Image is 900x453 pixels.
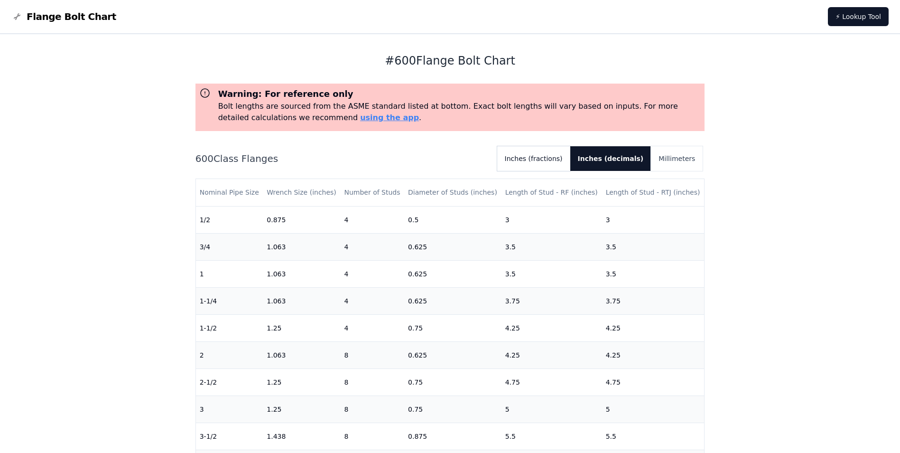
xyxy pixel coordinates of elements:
th: Length of Stud - RF (inches) [501,179,602,206]
th: Nominal Pipe Size [196,179,263,206]
td: 3.5 [602,260,705,287]
td: 0.625 [404,287,501,314]
td: 1-1/2 [196,314,263,341]
p: Bolt lengths are sourced from the ASME standard listed at bottom. Exact bolt lengths will vary ba... [218,101,701,123]
button: Inches (fractions) [497,146,570,171]
td: 1.25 [263,396,340,423]
td: 1.063 [263,341,340,368]
td: 8 [340,423,404,450]
td: 1.063 [263,233,340,260]
td: 4.25 [501,341,602,368]
td: 3.5 [501,233,602,260]
td: 0.875 [263,206,340,233]
td: 1.25 [263,368,340,396]
td: 0.75 [404,396,501,423]
span: Flange Bolt Chart [27,10,116,23]
td: 3-1/2 [196,423,263,450]
a: using the app [360,113,419,122]
th: Wrench Size (inches) [263,179,340,206]
td: 1.063 [263,260,340,287]
td: 1.25 [263,314,340,341]
td: 3 [602,206,705,233]
td: 3.5 [501,260,602,287]
td: 0.625 [404,233,501,260]
td: 4 [340,314,404,341]
td: 3.75 [501,287,602,314]
td: 4 [340,233,404,260]
td: 4.25 [501,314,602,341]
td: 8 [340,396,404,423]
button: Millimeters [651,146,703,171]
td: 4.25 [602,314,705,341]
a: ⚡ Lookup Tool [828,7,889,26]
img: Flange Bolt Chart Logo [11,11,23,22]
td: 3 [501,206,602,233]
td: 0.625 [404,341,501,368]
td: 5 [602,396,705,423]
td: 5 [501,396,602,423]
td: 4.25 [602,341,705,368]
td: 2-1/2 [196,368,263,396]
td: 8 [340,341,404,368]
td: 5.5 [501,423,602,450]
td: 3 [196,396,263,423]
td: 2 [196,341,263,368]
td: 1.438 [263,423,340,450]
td: 0.875 [404,423,501,450]
td: 4 [340,206,404,233]
td: 1.063 [263,287,340,314]
td: 0.625 [404,260,501,287]
h1: # 600 Flange Bolt Chart [195,53,705,68]
td: 8 [340,368,404,396]
th: Diameter of Studs (inches) [404,179,501,206]
td: 0.75 [404,314,501,341]
td: 4 [340,287,404,314]
td: 0.5 [404,206,501,233]
td: 4.75 [602,368,705,396]
td: 4 [340,260,404,287]
a: Flange Bolt Chart LogoFlange Bolt Chart [11,10,116,23]
td: 3/4 [196,233,263,260]
td: 1 [196,260,263,287]
td: 3.5 [602,233,705,260]
td: 3.75 [602,287,705,314]
button: Inches (decimals) [570,146,651,171]
td: 1/2 [196,206,263,233]
td: 5.5 [602,423,705,450]
h2: 600 Class Flanges [195,152,490,165]
td: 1-1/4 [196,287,263,314]
td: 0.75 [404,368,501,396]
h3: Warning: For reference only [218,87,701,101]
th: Number of Studs [340,179,404,206]
th: Length of Stud - RTJ (inches) [602,179,705,206]
td: 4.75 [501,368,602,396]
